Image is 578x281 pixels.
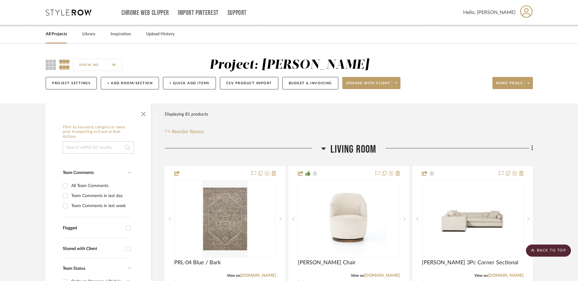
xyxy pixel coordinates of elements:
[63,266,85,271] span: Team Status
[63,171,94,175] span: Team Comments
[496,81,523,90] span: More tools
[220,77,278,89] button: CSV Product Import
[46,77,97,89] button: Project Settings
[364,273,400,278] a: [DOMAIN_NAME]
[298,259,356,266] span: [PERSON_NAME] Chair
[488,273,523,278] a: [DOMAIN_NAME]
[172,128,204,135] span: Reorder Rooms
[71,191,130,201] div: Team Comments in last day
[71,201,130,211] div: Team Comments in last week
[282,77,338,89] button: Budget & Invoicing
[174,181,276,257] div: 0
[82,30,95,38] a: Library
[63,141,134,154] input: Search within 81 results
[111,30,131,38] a: Inspiration
[63,226,123,231] div: Flagged
[330,143,376,156] span: Living Room
[63,246,123,252] div: Shared with Client
[46,30,67,38] a: All Projects
[342,77,401,89] button: Share with client
[492,77,533,89] button: More tools
[163,77,216,89] button: + Quick Add Items
[165,108,208,120] div: Displaying 81 products
[474,274,488,277] span: View on
[71,181,130,191] div: All Team Comments
[146,30,174,38] a: Upload History
[174,259,221,266] span: PRL-04 Blue / Bark
[227,10,247,16] a: Support
[210,59,369,71] div: Project: [PERSON_NAME]
[463,9,516,16] span: Hello, [PERSON_NAME]
[526,245,571,257] scroll-to-top-button: BACK TO TOP
[165,128,204,135] button: Reorder Rooms
[63,125,134,139] h6: Filter by keyword, category or name prior to exporting to Excel or Bulk Actions
[351,274,364,277] span: View on
[240,273,276,278] a: [DOMAIN_NAME]
[101,77,159,89] button: + Add Room/Section
[346,81,390,90] span: Share with client
[202,181,248,257] img: PRL-04 Blue / Bark
[122,10,169,16] a: Chrome Web Clipper
[435,181,511,257] img: Sawyer 3Pc Corner Sectional
[137,107,150,119] button: Close
[422,181,523,257] div: 0
[422,259,518,266] span: [PERSON_NAME] 3Pc Corner Sectional
[178,10,219,16] a: Import Pinterest
[227,274,240,277] span: View on
[311,181,387,257] img: Aurora Swivel Chair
